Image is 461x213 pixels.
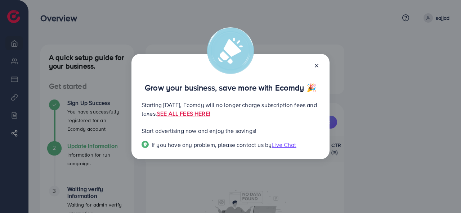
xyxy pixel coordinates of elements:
[142,141,149,148] img: Popup guide
[207,27,254,74] img: alert
[152,141,272,149] span: If you have any problem, please contact us by
[142,83,319,92] p: Grow your business, save more with Ecomdy 🎉
[142,126,319,135] p: Start advertising now and enjoy the savings!
[157,110,210,117] a: SEE ALL FEES HERE!
[272,141,296,149] span: Live Chat
[142,101,319,118] p: Starting [DATE], Ecomdy will no longer charge subscription fees and taxes.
